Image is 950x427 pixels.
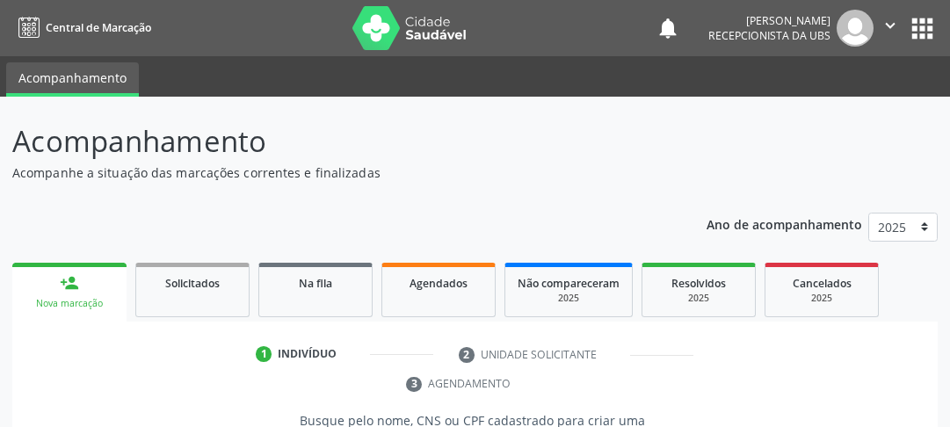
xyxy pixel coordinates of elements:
[881,16,900,35] i: 
[671,276,726,291] span: Resolvidos
[12,119,660,163] p: Acompanhamento
[278,346,337,362] div: Indivíduo
[708,13,830,28] div: [PERSON_NAME]
[12,13,151,42] a: Central de Marcação
[299,276,332,291] span: Na fila
[778,292,866,305] div: 2025
[165,276,220,291] span: Solicitados
[708,28,830,43] span: Recepcionista da UBS
[12,163,660,182] p: Acompanhe a situação das marcações correntes e finalizadas
[6,62,139,97] a: Acompanhamento
[656,16,680,40] button: notifications
[518,292,620,305] div: 2025
[874,10,907,47] button: 
[60,273,79,293] div: person_add
[793,276,852,291] span: Cancelados
[518,276,620,291] span: Não compareceram
[837,10,874,47] img: img
[256,346,272,362] div: 1
[907,13,938,44] button: apps
[707,213,862,235] p: Ano de acompanhamento
[655,292,743,305] div: 2025
[46,20,151,35] span: Central de Marcação
[25,297,114,310] div: Nova marcação
[410,276,468,291] span: Agendados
